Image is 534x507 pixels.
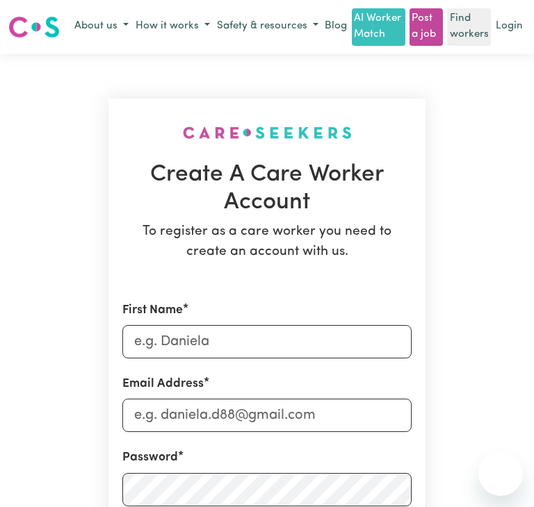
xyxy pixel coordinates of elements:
[410,8,443,46] a: Post a job
[122,375,204,393] label: Email Address
[8,15,60,40] img: Careseekers logo
[122,449,178,467] label: Password
[122,301,183,319] label: First Name
[493,16,526,38] a: Login
[352,8,405,46] a: AI Worker Match
[132,15,213,38] button: How it works
[213,15,322,38] button: Safety & resources
[478,451,523,496] iframe: Button to launch messaging window
[122,161,412,217] h1: Create A Care Worker Account
[122,325,412,358] input: e.g. Daniela
[122,399,412,432] input: e.g. daniela.d88@gmail.com
[122,222,412,263] p: To register as a care worker you need to create an account with us.
[447,8,490,46] a: Find workers
[8,11,60,43] a: Careseekers logo
[71,15,132,38] button: About us
[322,16,350,38] a: Blog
